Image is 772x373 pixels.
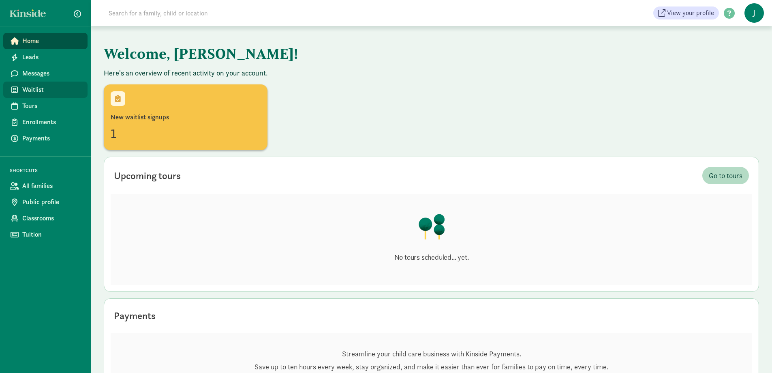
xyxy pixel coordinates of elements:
span: Leads [22,52,81,62]
span: Waitlist [22,85,81,95]
h1: Welcome, [PERSON_NAME]! [104,39,505,68]
span: Tours [22,101,81,111]
div: Upcoming tours [114,168,181,183]
p: Streamline your child care business with Kinside Payments. [254,349,608,359]
input: Search for a family, child or location [104,5,331,21]
span: View your profile [667,8,714,18]
div: 1 [111,124,261,143]
a: Home [3,33,88,49]
a: New waitlist signups1 [104,84,267,150]
a: Classrooms [3,210,88,226]
a: Go to tours [702,167,749,184]
a: Payments [3,130,88,147]
a: Tuition [3,226,88,243]
span: Home [22,36,81,46]
span: Payments [22,134,81,143]
p: Save up to ten hours every week, stay organized, and make it easier than ever for families to pay... [254,362,608,372]
p: Here's an overview of recent activity on your account. [104,68,759,78]
img: illustration-trees.png [418,213,445,239]
a: Enrollments [3,114,88,130]
span: J [744,3,764,23]
a: Leads [3,49,88,65]
a: Messages [3,65,88,82]
span: Go to tours [709,170,742,181]
span: Public profile [22,197,81,207]
span: All families [22,181,81,191]
a: All families [3,178,88,194]
a: Public profile [3,194,88,210]
a: View your profile [653,6,719,19]
span: Classrooms [22,213,81,223]
span: Enrollments [22,117,81,127]
div: Payments [114,308,156,323]
a: Tours [3,98,88,114]
span: Messages [22,69,81,78]
iframe: Chat Widget [731,334,772,373]
div: New waitlist signups [111,112,261,122]
p: No tours scheduled... yet. [394,252,469,262]
span: Tuition [22,230,81,239]
a: Waitlist [3,82,88,98]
